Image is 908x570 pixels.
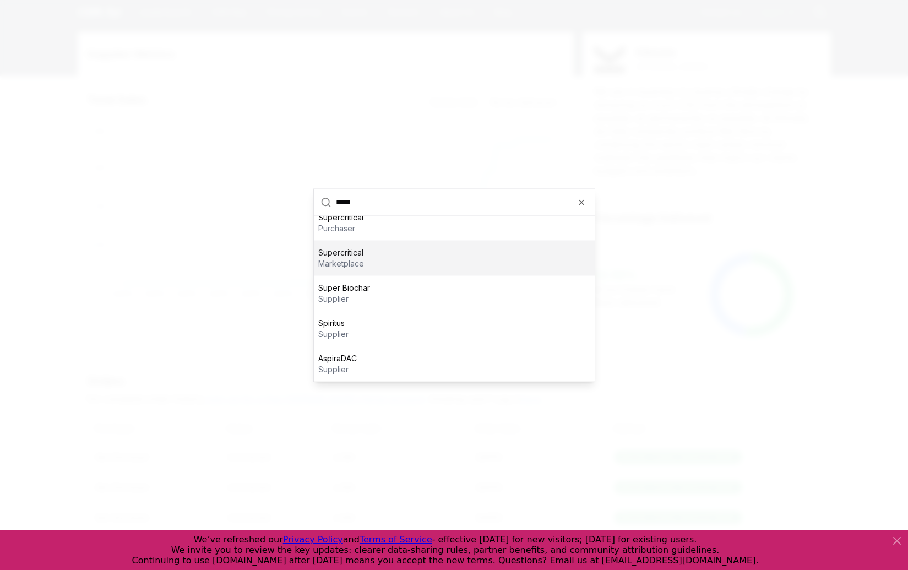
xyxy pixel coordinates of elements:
p: Super Biochar [318,282,370,293]
p: Supercritical [318,211,363,222]
p: purchaser [318,222,363,234]
p: AspiraDAC [318,352,357,363]
p: marketplace [318,258,364,269]
p: Supercritical [318,247,364,258]
p: supplier [318,363,357,374]
p: supplier [318,293,370,304]
p: supplier [318,328,349,339]
p: Spiritus [318,317,349,328]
